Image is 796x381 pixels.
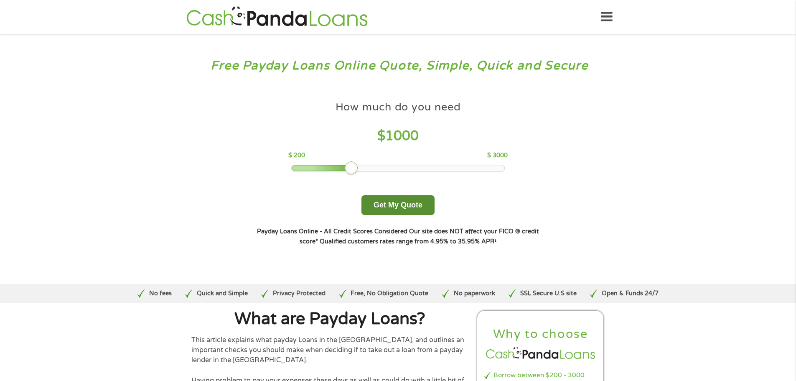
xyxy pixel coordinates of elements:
[191,311,469,327] h1: What are Payday Loans?
[385,128,419,144] span: 1000
[288,151,305,160] p: $ 200
[336,100,461,114] h4: How much do you need
[602,289,659,298] p: Open & Funds 24/7
[487,151,508,160] p: $ 3000
[484,371,597,380] li: Borrow between $200 - 3000
[351,289,428,298] p: Free, No Obligation Quote
[149,289,172,298] p: No fees
[320,238,496,245] strong: Qualified customers rates range from 4.95% to 35.95% APR¹
[191,335,469,366] p: This article explains what payday Loans in the [GEOGRAPHIC_DATA], and outlines an important check...
[257,228,407,235] strong: Payday Loans Online - All Credit Scores Considered
[288,128,508,145] h4: $
[197,289,248,298] p: Quick and Simple
[520,289,577,298] p: SSL Secure U.S site
[454,289,495,298] p: No paperwork
[24,58,772,74] h3: Free Payday Loans Online Quote, Simple, Quick and Secure
[300,228,539,245] strong: Our site does NOT affect your FICO ® credit score*
[273,289,326,298] p: Privacy Protected
[184,5,370,29] img: GetLoanNow Logo
[484,327,597,342] h2: Why to choose
[361,195,435,215] button: Get My Quote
